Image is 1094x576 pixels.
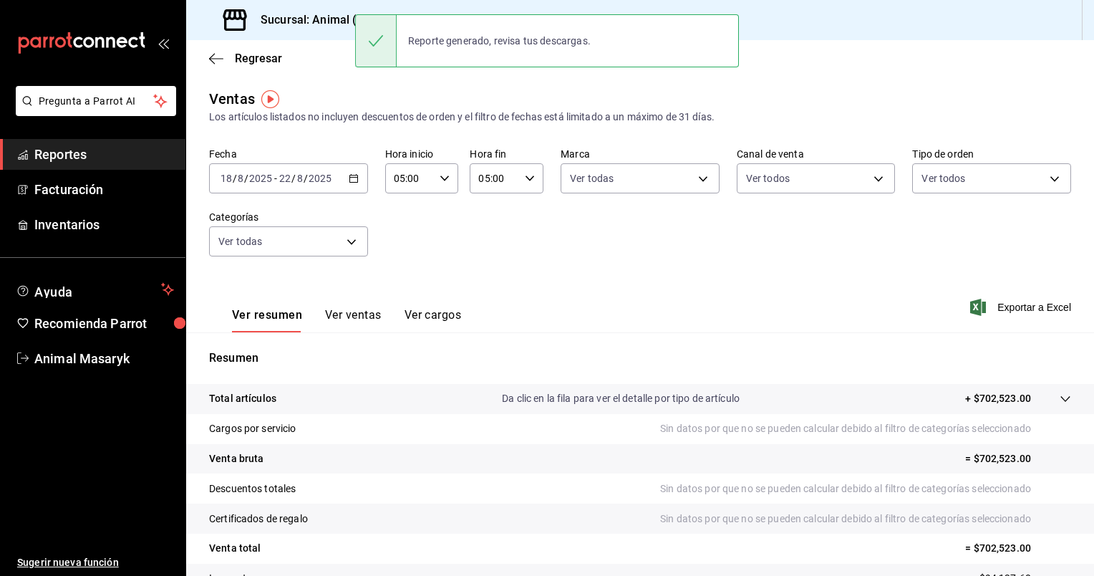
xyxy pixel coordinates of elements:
[220,173,233,184] input: --
[39,94,154,109] span: Pregunta a Parrot AI
[237,173,244,184] input: --
[218,234,262,249] span: Ver todas
[561,149,720,159] label: Marca
[209,350,1071,367] p: Resumen
[660,421,1071,436] p: Sin datos por que no se pueden calcular debido al filtro de categorías seleccionado
[209,110,1071,125] div: Los artículos listados no incluyen descuentos de orden y el filtro de fechas está limitado a un m...
[34,314,174,333] span: Recomienda Parrot
[209,541,261,556] p: Venta total
[746,171,790,186] span: Ver todos
[34,349,174,368] span: Animal Masaryk
[209,421,296,436] p: Cargos por servicio
[279,173,291,184] input: --
[34,215,174,234] span: Inventarios
[973,299,1071,316] button: Exportar a Excel
[325,308,382,332] button: Ver ventas
[17,555,174,570] span: Sugerir nueva función
[912,149,1071,159] label: Tipo de orden
[209,481,296,496] p: Descuentos totales
[921,171,965,186] span: Ver todos
[34,145,174,164] span: Reportes
[232,308,461,332] div: navigation tabs
[209,52,282,65] button: Regresar
[660,512,1071,527] p: Sin datos por que no se pueden calcular debido al filtro de categorías seleccionado
[291,173,296,184] span: /
[405,308,462,332] button: Ver cargos
[570,171,614,186] span: Ver todas
[209,451,263,466] p: Venta bruta
[10,104,176,119] a: Pregunta a Parrot AI
[34,281,155,298] span: Ayuda
[502,391,740,406] p: Da clic en la fila para ver el detalle por tipo de artículo
[274,173,277,184] span: -
[244,173,248,184] span: /
[232,308,302,332] button: Ver resumen
[209,149,368,159] label: Fecha
[158,37,169,49] button: open_drawer_menu
[296,173,304,184] input: --
[304,173,308,184] span: /
[249,11,393,29] h3: Sucursal: Animal (CDMX)
[965,541,1071,556] p: = $702,523.00
[209,88,255,110] div: Ventas
[470,149,543,159] label: Hora fin
[248,173,273,184] input: ----
[233,173,237,184] span: /
[965,451,1071,466] p: = $702,523.00
[209,212,368,222] label: Categorías
[308,173,332,184] input: ----
[34,180,174,199] span: Facturación
[385,149,459,159] label: Hora inicio
[209,391,276,406] p: Total artículos
[737,149,896,159] label: Canal de venta
[209,512,308,527] p: Certificados de regalo
[965,391,1031,406] p: + $702,523.00
[235,52,282,65] span: Regresar
[660,481,1071,496] p: Sin datos por que no se pueden calcular debido al filtro de categorías seleccionado
[397,25,602,57] div: Reporte generado, revisa tus descargas.
[261,90,279,108] img: Tooltip marker
[16,86,176,116] button: Pregunta a Parrot AI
